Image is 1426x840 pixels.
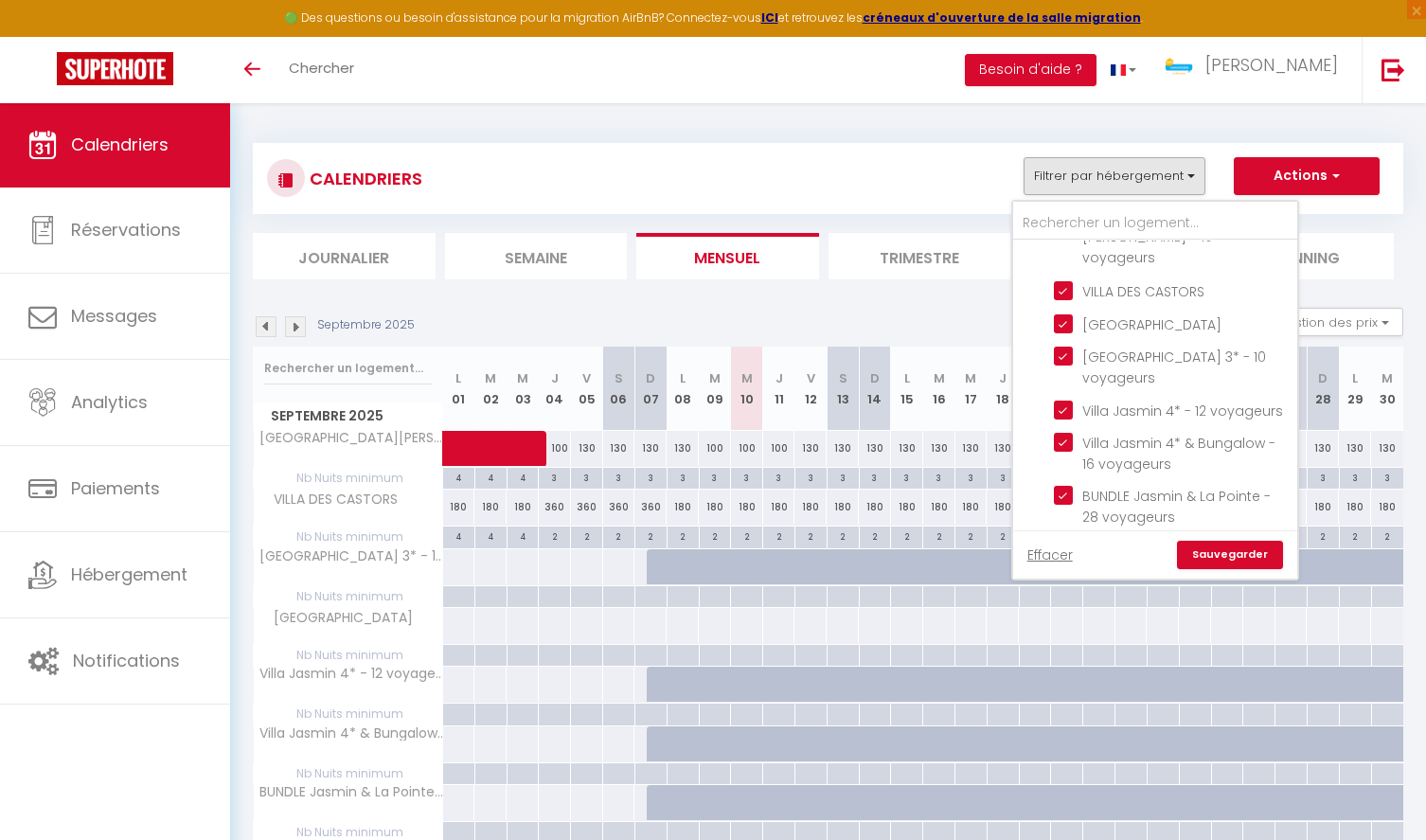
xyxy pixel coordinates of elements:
div: 130 [1339,431,1371,466]
div: 180 [794,490,827,525]
button: Actions [1234,157,1380,195]
div: 3 [988,468,1019,486]
div: 130 [987,431,1019,466]
button: Gestion des prix [1262,308,1403,336]
th: 18 [987,347,1019,431]
abbr: L [680,369,686,387]
a: Sauvegarder [1177,541,1283,569]
span: Hébergement [71,563,187,586]
div: 130 [1371,431,1403,466]
div: 3 [731,468,762,486]
div: 2 [828,527,859,545]
abbr: L [904,369,910,387]
div: 3 [860,468,891,486]
div: 2 [891,527,922,545]
div: 2 [1308,527,1339,545]
div: 100 [731,431,763,466]
span: Analytics [71,390,148,414]
div: 130 [667,431,699,466]
span: [GEOGRAPHIC_DATA] [257,608,418,629]
abbr: V [807,369,815,387]
th: 01 [443,347,475,431]
div: 180 [987,490,1019,525]
span: Villa Jasmin 4* - 12 voyageurs [257,667,446,681]
th: 04 [539,347,571,431]
div: 180 [1307,490,1339,525]
span: Villa Jasmin 4* & Bungalow - 16 voyageurs [257,726,446,741]
abbr: S [839,369,847,387]
th: 09 [699,347,731,431]
div: 4 [475,527,507,545]
th: 03 [507,347,539,431]
th: 14 [859,347,891,431]
th: 02 [474,347,507,431]
div: 130 [794,431,827,466]
div: 3 [668,468,699,486]
li: Journalier [253,233,436,279]
span: Villa Jasmin 4* & Bungalow - 16 voyageurs [1082,434,1275,474]
span: VILLA DES CASTORS [257,490,402,510]
th: 05 [571,347,603,431]
img: Super Booking [57,52,173,85]
div: 130 [634,431,667,466]
abbr: D [646,369,655,387]
div: 360 [603,490,635,525]
div: 180 [859,490,891,525]
div: 130 [1307,431,1339,466]
div: 180 [1339,490,1371,525]
div: 3 [1372,468,1403,486]
div: Filtrer par hébergement [1011,200,1299,581]
div: 3 [1308,468,1339,486]
h3: CALENDRIERS [305,157,422,200]
div: 3 [955,468,987,486]
abbr: M [709,369,721,387]
img: logout [1381,58,1405,81]
span: Septembre 2025 [254,402,442,430]
div: 2 [603,527,634,545]
li: Semaine [445,233,628,279]
span: Nb Nuits minimum [254,586,442,607]
div: 2 [731,527,762,545]
div: 4 [443,468,474,486]
th: 28 [1307,347,1339,431]
th: 29 [1339,347,1371,431]
span: BUNDLE Jasmin & La Pointe - 28 voyageurs [1082,487,1271,527]
span: [GEOGRAPHIC_DATA][PERSON_NAME] - 10 voyageurs [257,431,446,445]
div: 2 [763,527,794,545]
abbr: M [741,369,753,387]
div: 180 [699,490,731,525]
div: 100 [699,431,731,466]
span: [GEOGRAPHIC_DATA] [1082,315,1221,334]
span: BUNDLE Jasmin & La Pointe - 28 voyageurs [257,785,446,799]
abbr: M [517,369,528,387]
th: 12 [794,347,827,431]
button: Ouvrir le widget de chat LiveChat [15,8,72,64]
div: 100 [763,431,795,466]
th: 10 [731,347,763,431]
span: Chercher [289,58,354,78]
abbr: D [1318,369,1328,387]
div: 130 [827,431,859,466]
abbr: M [934,369,945,387]
li: Mensuel [636,233,819,279]
abbr: M [1381,369,1393,387]
div: 180 [731,490,763,525]
th: 16 [923,347,955,431]
abbr: J [999,369,1007,387]
button: Besoin d'aide ? [965,54,1096,86]
span: Villa Jasmin 4* - 12 voyageurs [1082,402,1283,420]
div: 4 [475,468,507,486]
div: 3 [635,468,667,486]
th: 08 [667,347,699,431]
div: 2 [700,527,731,545]
span: Paiements [71,476,160,500]
div: 180 [955,490,988,525]
div: 2 [539,527,570,545]
span: Notifications [73,649,180,672]
div: 3 [700,468,731,486]
p: Septembre 2025 [317,316,415,334]
abbr: L [455,369,461,387]
div: 180 [443,490,475,525]
a: ... [PERSON_NAME] [1150,37,1362,103]
th: 15 [891,347,923,431]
